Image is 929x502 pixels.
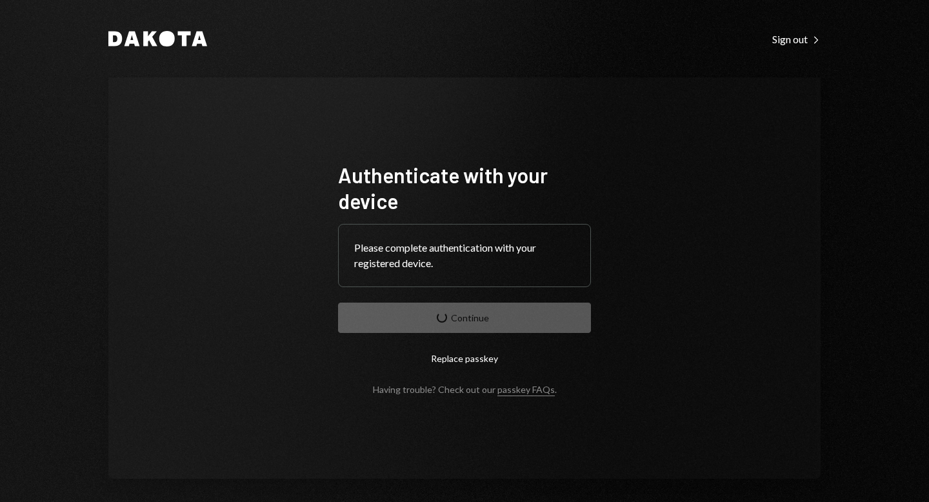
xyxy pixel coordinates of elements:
[354,240,575,271] div: Please complete authentication with your registered device.
[772,33,821,46] div: Sign out
[373,384,557,395] div: Having trouble? Check out our .
[338,162,591,214] h1: Authenticate with your device
[338,343,591,374] button: Replace passkey
[772,32,821,46] a: Sign out
[497,384,555,396] a: passkey FAQs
